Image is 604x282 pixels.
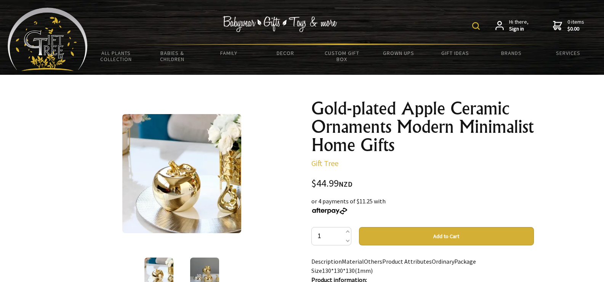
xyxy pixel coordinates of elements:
[257,45,314,61] a: Decor
[311,99,534,154] h1: Gold-plated Apple Ceramic Ornaments Modern Minimalist Home Gifts
[567,26,584,32] strong: $0.00
[223,16,337,32] img: Babywear - Gifts - Toys & more
[311,158,338,168] a: Gift Tree
[553,19,584,32] a: 0 items$0.00
[201,45,257,61] a: Family
[495,19,529,32] a: Hi there,Sign in
[122,114,241,233] img: Gold-plated Apple Ceramic Ornaments Modern Minimalist Home Gifts
[509,19,529,32] span: Hi there,
[509,26,529,32] strong: Sign in
[370,45,427,61] a: Grown Ups
[427,45,483,61] a: Gift Ideas
[483,45,540,61] a: Brands
[311,197,534,215] div: or 4 payments of $11.25 with
[311,208,348,214] img: Afterpay
[144,45,200,67] a: Babies & Children
[88,45,144,67] a: All Plants Collection
[311,179,534,189] div: $44.99
[540,45,596,61] a: Services
[472,22,480,30] img: product search
[314,45,370,67] a: Custom Gift Box
[359,227,534,245] button: Add to Cart
[567,18,584,32] span: 0 items
[339,180,352,189] span: NZD
[8,8,88,71] img: Babyware - Gifts - Toys and more...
